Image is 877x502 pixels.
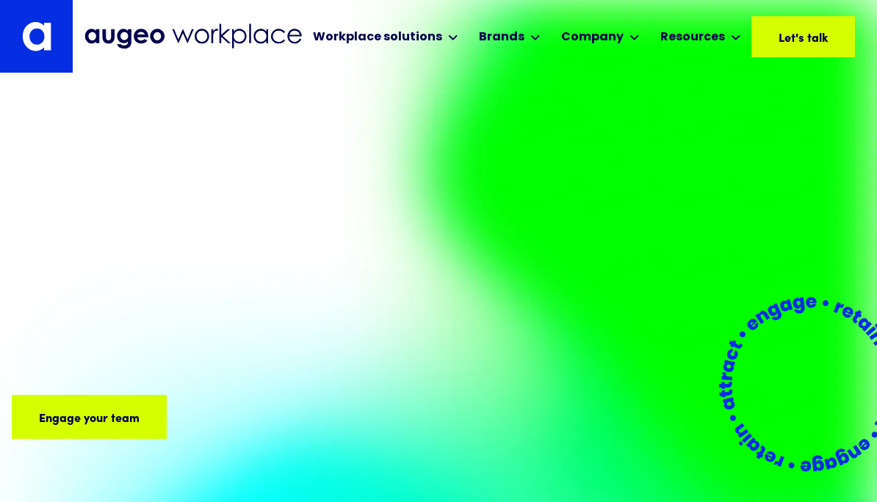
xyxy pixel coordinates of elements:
[479,29,524,46] div: Brands
[12,395,167,439] a: Engage your team
[561,29,624,46] div: Company
[313,29,442,46] div: Workplace solutions
[22,21,51,51] img: Augeo's "a" monogram decorative logo in white.
[84,23,302,49] img: Augeo Workplace business unit full logo in mignight blue.
[751,16,855,57] a: Let's talk
[660,29,725,46] div: Resources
